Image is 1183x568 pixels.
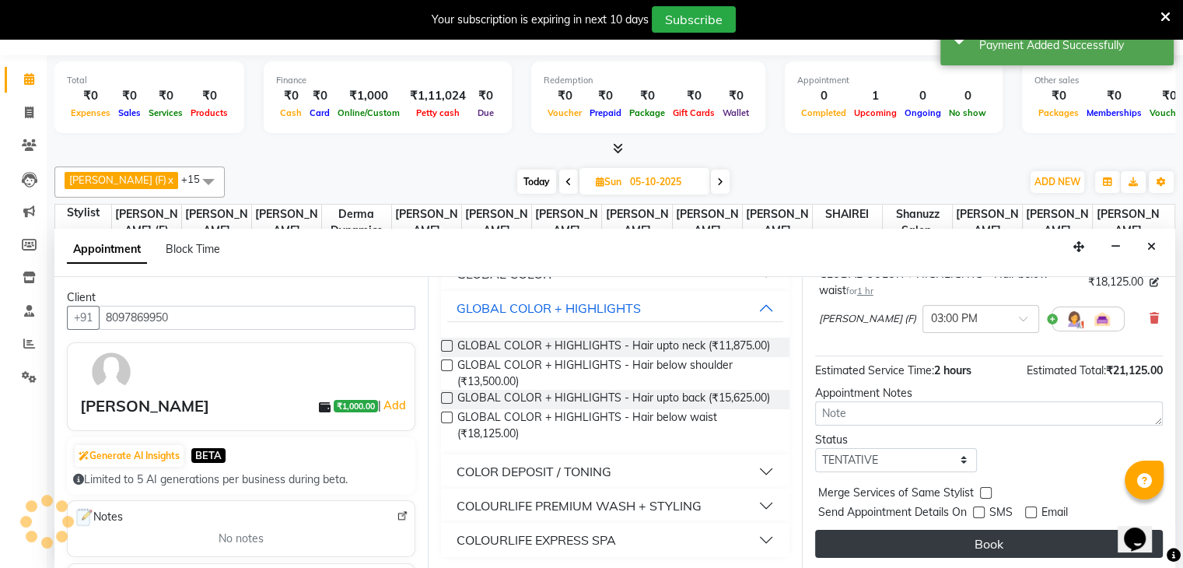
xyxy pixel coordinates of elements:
span: Card [306,107,334,118]
div: ₹0 [669,87,719,105]
span: Online/Custom [334,107,404,118]
div: Stylist [55,205,111,221]
span: Block Time [166,242,220,256]
div: Total [67,74,232,87]
span: Gift Cards [669,107,719,118]
span: Send Appointment Details On [818,504,967,524]
div: 0 [945,87,990,105]
span: No notes [219,531,264,547]
small: for [846,286,873,296]
span: Expenses [67,107,114,118]
div: Your subscription is expiring in next 10 days [432,12,649,28]
span: [PERSON_NAME] [1023,205,1092,240]
span: Sun [592,176,625,188]
span: [PERSON_NAME] [743,205,812,240]
input: 2025-10-05 [625,170,703,194]
div: COLOURLIFE PREMIUM WASH + STYLING [457,496,702,515]
div: ₹0 [67,87,114,105]
div: COLOURLIFE EXPRESS SPA [457,531,616,549]
span: GLOBAL COLOR + HIGHLIGHTS - Hair below waist (₹18,125.00) [457,409,776,442]
div: ₹0 [719,87,753,105]
div: ₹1,11,024 [404,87,472,105]
button: COLOURLIFE PREMIUM WASH + STYLING [447,492,782,520]
span: Email [1041,504,1068,524]
span: GLOBAL COLOR + HIGHLIGHTS - Hair below shoulder (₹13,500.00) [457,357,776,390]
a: Add [381,396,408,415]
div: GLOBAL COLOR + HIGHLIGHTS - Hair below waist [819,266,1082,299]
button: ADD NEW [1031,171,1084,193]
span: [PERSON_NAME] [252,205,321,240]
span: [PERSON_NAME] [953,205,1022,240]
span: [PERSON_NAME] [462,205,531,240]
span: Notes [74,507,123,528]
span: Services [145,107,187,118]
div: [PERSON_NAME] [80,394,209,418]
span: Prepaid [586,107,625,118]
i: Edit price [1150,278,1159,287]
span: Petty cash [412,107,464,118]
iframe: chat widget [1118,506,1167,552]
span: Cash [276,107,306,118]
span: [PERSON_NAME] [1093,205,1163,240]
button: Close [1140,235,1163,259]
img: Hairdresser.png [1065,310,1083,328]
span: GLOBAL COLOR + HIGHLIGHTS - Hair upto back (₹15,625.00) [457,390,770,409]
button: COLOURLIFE EXPRESS SPA [447,526,782,554]
span: Packages [1034,107,1083,118]
span: Package [625,107,669,118]
a: x [166,174,173,186]
span: Merge Services of Same Stylist [818,485,974,504]
span: Memberships [1083,107,1146,118]
span: BETA [191,448,226,463]
span: [PERSON_NAME] [182,205,251,240]
div: ₹0 [276,87,306,105]
div: Payment Added Successfully [979,37,1162,54]
span: Shanuzz Salon, [PERSON_NAME] [883,205,952,273]
div: ₹0 [472,87,499,105]
div: Finance [276,74,499,87]
span: Voucher [544,107,586,118]
span: SMS [989,504,1013,524]
span: Estimated Total: [1027,363,1106,377]
div: Client [67,289,415,306]
span: [PERSON_NAME] [602,205,671,240]
div: ₹0 [1034,87,1083,105]
span: GLOBAL COLOR + HIGHLIGHTS - Hair upto neck (₹11,875.00) [457,338,770,357]
span: [PERSON_NAME] (F) [69,174,166,186]
img: avatar [89,349,134,394]
div: 0 [797,87,850,105]
button: Book [815,530,1163,558]
span: [PERSON_NAME] [673,205,742,240]
span: Due [474,107,498,118]
span: [PERSON_NAME] (F) [112,205,181,240]
button: +91 [67,306,100,330]
span: Derma Dynamics [322,205,391,240]
span: +15 [181,173,212,185]
div: ₹1,000 [334,87,404,105]
button: COLOR DEPOSIT / TONING [447,458,782,486]
div: ₹0 [1083,87,1146,105]
span: Appointment [67,236,147,264]
img: Interior.png [1093,310,1111,328]
div: ₹0 [544,87,586,105]
span: Sales [114,107,145,118]
span: Upcoming [850,107,901,118]
span: SHAIREI [813,205,882,224]
span: 1 hr [857,286,873,296]
div: ₹0 [625,87,669,105]
span: [PERSON_NAME] [532,205,601,240]
span: Estimated Service Time: [815,363,934,377]
span: ₹21,125.00 [1106,363,1163,377]
span: Products [187,107,232,118]
input: Search by Name/Mobile/Email/Code [99,306,415,330]
button: Subscribe [652,6,736,33]
div: ₹0 [187,87,232,105]
span: [PERSON_NAME] (F) [819,311,916,327]
span: 2 hours [934,363,971,377]
div: ₹0 [114,87,145,105]
div: Status [815,432,978,448]
button: Generate AI Insights [75,445,184,467]
span: ADD NEW [1034,176,1080,188]
div: Appointment [797,74,990,87]
span: No show [945,107,990,118]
